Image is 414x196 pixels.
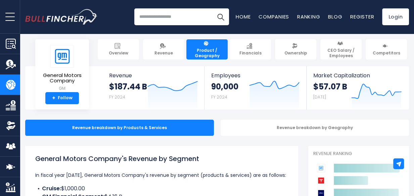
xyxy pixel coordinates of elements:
small: FY 2024 [211,94,227,100]
strong: + [52,95,55,101]
a: Overview [98,39,139,60]
span: Revenue [109,72,198,79]
strong: $187.44 B [109,81,147,92]
strong: 90,000 [211,81,238,92]
span: Market Capitalization [313,72,402,79]
a: Revenue [143,39,184,60]
a: Companies [259,13,289,20]
h1: General Motors Company's Revenue by Segment [35,154,288,164]
span: Employees [211,72,299,79]
a: Competitors [366,39,407,60]
a: Login [382,8,409,25]
span: Revenue [154,50,173,56]
a: Product / Geography [186,39,228,60]
a: Blog [328,13,342,20]
a: CEO Salary / Employees [320,39,362,60]
button: Search [212,8,229,25]
a: Register [350,13,374,20]
span: Product / Geography [189,48,225,58]
small: [DATE] [313,94,326,100]
p: In fiscal year [DATE], General Motors Company's revenue by segment (products & services) are as f... [35,171,288,179]
img: General Motors Company competitors logo [317,164,325,172]
small: FY 2024 [109,94,125,100]
img: Ownership [6,121,16,131]
span: Overview [109,50,128,56]
span: Competitors [373,50,400,56]
small: GM [41,85,84,91]
p: Revenue Ranking [313,151,404,157]
a: +Follow [45,92,79,104]
img: Bullfincher logo [25,9,98,25]
div: Revenue breakdown by Products & Services [25,120,214,136]
a: Revenue $187.44 B FY 2024 [102,66,204,110]
a: General Motors Company GM [40,45,84,92]
img: Tesla competitors logo [317,176,325,185]
span: Ownership [284,50,307,56]
span: General Motors Company [41,73,84,84]
a: Ranking [297,13,320,20]
a: Employees 90,000 FY 2024 [204,66,306,110]
span: Financials [239,50,262,56]
strong: $57.07 B [313,81,347,92]
a: Ownership [275,39,316,60]
a: Market Capitalization $57.07 B [DATE] [307,66,408,110]
a: Financials [230,39,271,60]
a: Home [236,13,250,20]
span: CEO Salary / Employees [323,48,359,58]
div: Revenue breakdown by Geography [221,120,409,136]
a: Go to homepage [25,9,97,25]
b: Cruise: [42,185,61,192]
li: $1,000.00 [35,185,288,193]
